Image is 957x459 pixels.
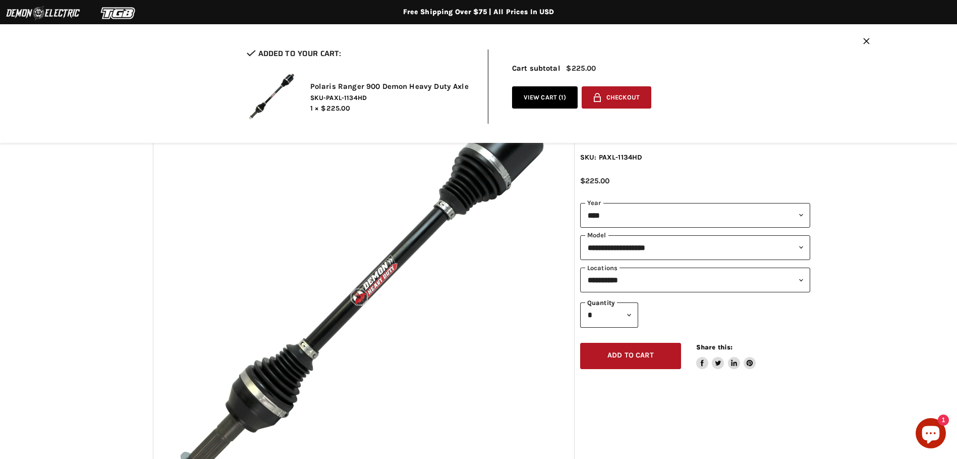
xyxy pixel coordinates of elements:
[913,418,949,451] inbox-online-store-chat: Shopify online store chat
[607,351,654,360] span: Add to cart
[310,104,319,113] span: 1 ×
[580,176,609,185] span: $225.00
[863,38,870,46] button: Close
[696,343,733,351] span: Share this:
[580,152,810,163] div: SKU: PAXL-1134HD
[580,302,638,327] select: Quantity
[75,8,882,17] div: Free Shipping Over $75 | All Prices In USD
[561,93,564,101] span: 1
[5,4,81,23] img: Demon Electric Logo 2
[512,64,560,73] span: Cart subtotal
[321,104,350,113] span: $225.00
[81,4,156,23] img: TGB Logo 2
[580,235,810,260] select: modal-name
[582,86,651,109] button: Checkout
[580,343,681,370] button: Add to cart
[512,86,578,109] a: View cart (1)
[606,94,640,101] span: Checkout
[580,203,810,228] select: year
[580,268,810,292] select: keys
[578,86,651,113] form: cart checkout
[566,64,596,73] span: $225.00
[247,49,473,58] h2: Added to your cart:
[310,93,473,103] span: SKU-PAXL-1134HD
[310,82,473,92] h2: Polaris Ranger 900 Demon Heavy Duty Axle
[247,71,297,122] img: Polaris Ranger 900 Demon Heavy Duty Axle
[696,343,756,370] aside: Share this:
